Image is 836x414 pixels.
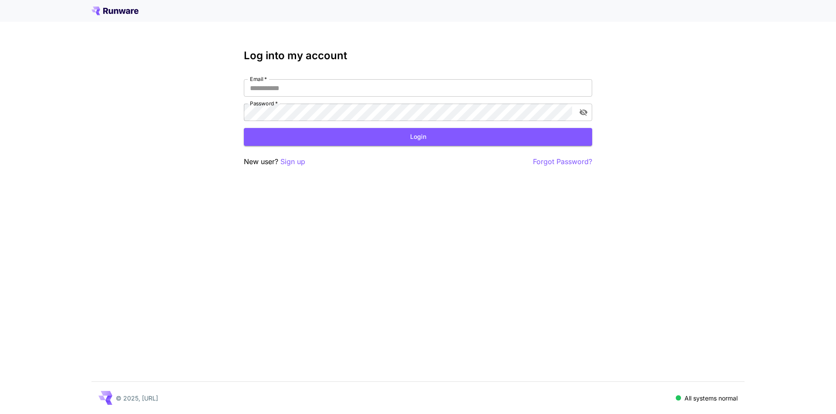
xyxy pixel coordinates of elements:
label: Email [250,75,267,83]
p: © 2025, [URL] [116,394,158,403]
h3: Log into my account [244,50,592,62]
button: toggle password visibility [576,104,591,120]
button: Login [244,128,592,146]
label: Password [250,100,278,107]
p: New user? [244,156,305,167]
button: Sign up [280,156,305,167]
p: All systems normal [684,394,738,403]
button: Forgot Password? [533,156,592,167]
